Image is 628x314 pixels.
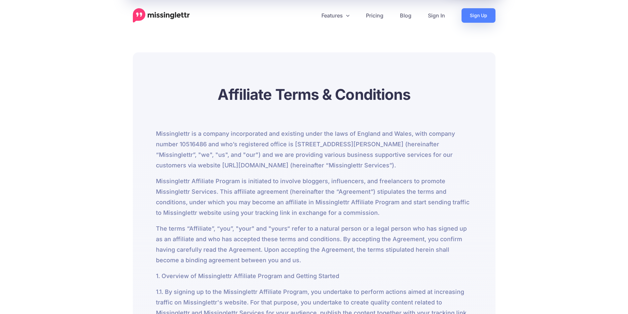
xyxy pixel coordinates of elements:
p: Missinglettr Affiliate Program is initiated to involve bloggers, influencers, and freelancers to ... [156,176,472,218]
h1: Affiliate Terms & Conditions [156,85,472,103]
p: The terms “Affiliate”, “you”, "your" and "yours“ refer to a natural person or a legal person who ... [156,223,472,266]
a: Features [313,8,358,23]
p: 1. Overview of Missinglettr Affiliate Program and Getting Started [156,271,472,281]
a: Pricing [358,8,392,23]
p: Missinglettr is a company incorporated and existing under the laws of England and Wales, with com... [156,128,472,171]
a: Blog [392,8,420,23]
a: Home [133,8,190,23]
a: Sign Up [462,8,495,23]
a: Sign In [420,8,453,23]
